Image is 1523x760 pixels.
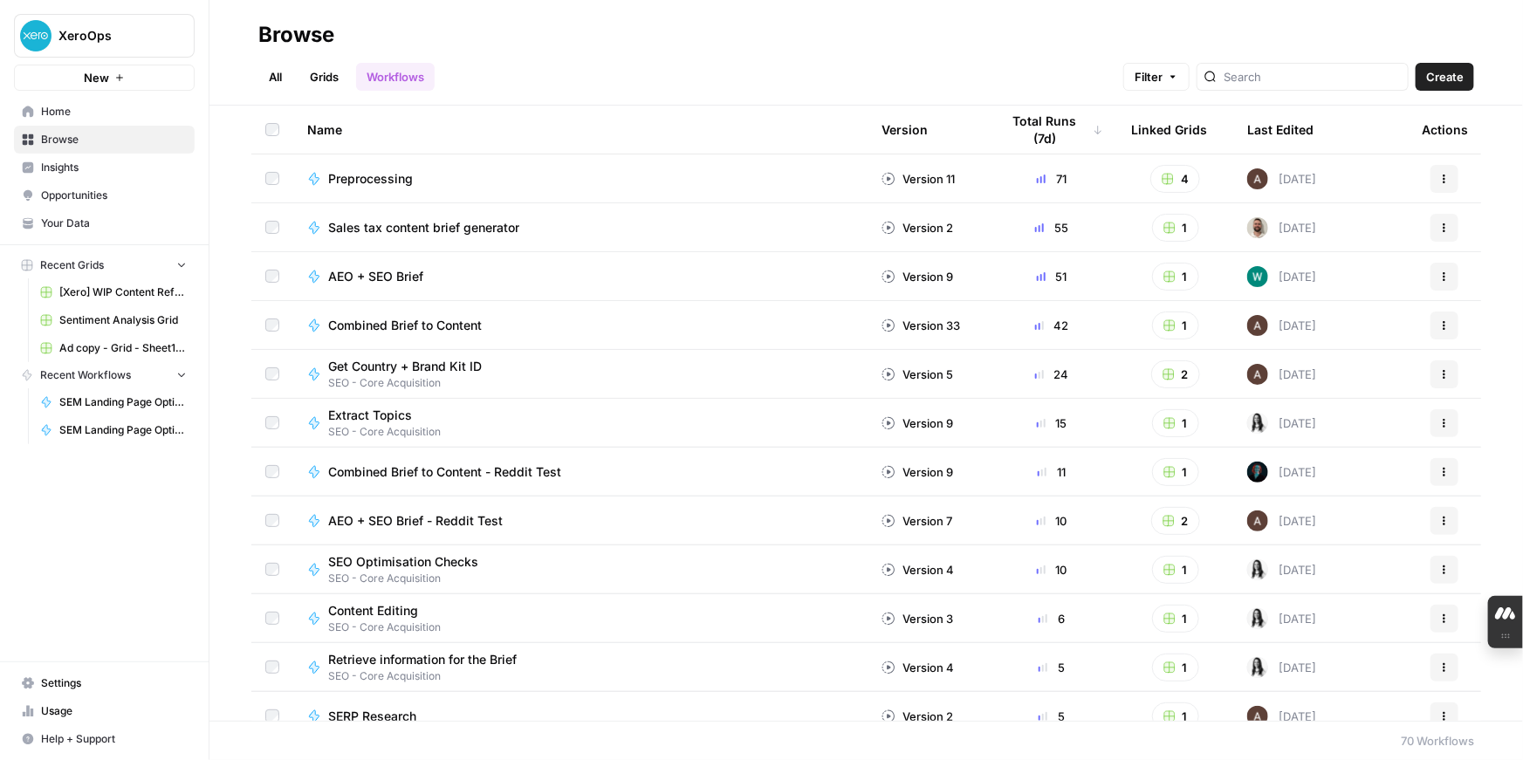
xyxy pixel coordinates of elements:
[1247,217,1268,238] img: zb84x8s0occuvl3br2ttumd0rm88
[41,160,187,175] span: Insights
[1000,610,1103,627] div: 6
[1247,706,1316,727] div: [DATE]
[307,651,854,684] a: Retrieve information for the BriefSEO - Core Acquisition
[1000,268,1103,285] div: 51
[14,98,195,126] a: Home
[1247,510,1316,531] div: [DATE]
[328,651,517,668] span: Retrieve information for the Brief
[14,252,195,278] button: Recent Grids
[1152,605,1199,633] button: 1
[1247,266,1316,287] div: [DATE]
[59,284,187,300] span: [Xero] WIP Content Refresh
[882,561,954,579] div: Version 4
[1152,263,1199,291] button: 1
[1247,217,1316,238] div: [DATE]
[328,170,413,188] span: Preprocessing
[882,659,954,676] div: Version 4
[1000,512,1103,530] div: 10
[1247,462,1316,483] div: [DATE]
[32,278,195,306] a: [Xero] WIP Content Refresh
[328,512,503,530] span: AEO + SEO Brief - Reddit Test
[882,170,955,188] div: Version 11
[32,334,195,362] a: Ad copy - Grid - Sheet1.csv
[1247,315,1268,336] img: wtbmvrjo3qvncyiyitl6zoukl9gz
[32,388,195,416] a: SEM Landing Page Optimisation Recommendations
[307,553,854,586] a: SEO Optimisation ChecksSEO - Core Acquisition
[59,340,187,356] span: Ad copy - Grid - Sheet1.csv
[40,257,104,273] span: Recent Grids
[328,317,482,334] span: Combined Brief to Content
[41,675,187,691] span: Settings
[1247,168,1316,189] div: [DATE]
[40,367,131,383] span: Recent Workflows
[1000,317,1103,334] div: 42
[14,669,195,697] a: Settings
[1131,106,1207,154] div: Linked Grids
[14,697,195,725] a: Usage
[307,708,854,725] a: SERP Research
[1247,315,1316,336] div: [DATE]
[84,69,109,86] span: New
[41,132,187,147] span: Browse
[14,725,195,753] button: Help + Support
[14,126,195,154] a: Browse
[41,731,187,747] span: Help + Support
[882,106,928,154] div: Version
[258,21,334,49] div: Browse
[882,414,953,432] div: Version 9
[41,703,187,719] span: Usage
[882,463,953,481] div: Version 9
[1416,63,1474,91] button: Create
[1151,507,1200,535] button: 2
[14,154,195,181] a: Insights
[1151,360,1200,388] button: 2
[1247,168,1268,189] img: wtbmvrjo3qvncyiyitl6zoukl9gz
[14,181,195,209] a: Opportunities
[58,27,164,45] span: XeroOps
[1247,657,1268,678] img: zka6akx770trzh69562he2ydpv4t
[1000,463,1103,481] div: 11
[1247,657,1316,678] div: [DATE]
[1247,559,1268,580] img: zka6akx770trzh69562he2ydpv4t
[14,209,195,237] a: Your Data
[328,708,416,725] span: SERP Research
[1152,654,1199,681] button: 1
[1152,409,1199,437] button: 1
[1247,413,1316,434] div: [DATE]
[882,610,953,627] div: Version 3
[1247,706,1268,727] img: wtbmvrjo3qvncyiyitl6zoukl9gz
[882,317,960,334] div: Version 33
[1247,510,1268,531] img: wtbmvrjo3qvncyiyitl6zoukl9gz
[307,317,854,334] a: Combined Brief to Content
[1247,106,1314,154] div: Last Edited
[1422,106,1468,154] div: Actions
[14,65,195,91] button: New
[1150,165,1200,193] button: 4
[307,358,854,391] a: Get Country + Brand Kit IDSEO - Core Acquisition
[1000,561,1103,579] div: 10
[1000,106,1103,154] div: Total Runs (7d)
[1401,732,1474,750] div: 70 Workflows
[1247,364,1316,385] div: [DATE]
[14,362,195,388] button: Recent Workflows
[1152,312,1199,339] button: 1
[41,216,187,231] span: Your Data
[328,668,531,684] span: SEO - Core Acquisition
[328,219,519,236] span: Sales tax content brief generator
[1152,214,1199,242] button: 1
[328,375,496,391] span: SEO - Core Acquisition
[307,463,854,481] a: Combined Brief to Content - Reddit Test
[882,219,953,236] div: Version 2
[1247,266,1268,287] img: vaiar9hhcrg879pubqop5lsxqhgw
[41,188,187,203] span: Opportunities
[1000,170,1103,188] div: 71
[882,512,952,530] div: Version 7
[328,571,492,586] span: SEO - Core Acquisition
[307,170,854,188] a: Preprocessing
[32,416,195,444] a: SEM Landing Page Optimisation Recommendations (v2)
[1000,219,1103,236] div: 55
[1152,702,1199,730] button: 1
[328,424,441,440] span: SEO - Core Acquisition
[59,312,187,328] span: Sentiment Analysis Grid
[328,463,561,481] span: Combined Brief to Content - Reddit Test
